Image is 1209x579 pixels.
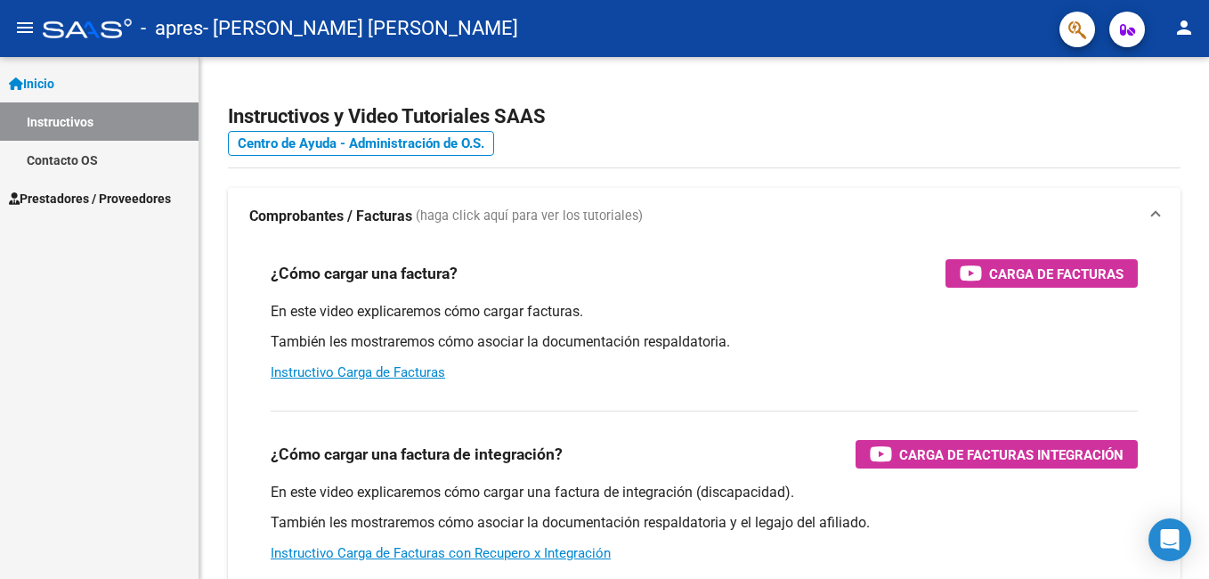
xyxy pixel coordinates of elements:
[271,261,458,286] h3: ¿Cómo cargar una factura?
[1148,518,1191,561] div: Open Intercom Messenger
[271,332,1138,352] p: También les mostraremos cómo asociar la documentación respaldatoria.
[271,302,1138,322] p: En este video explicaremos cómo cargar facturas.
[141,9,203,48] span: - apres
[228,100,1181,134] h2: Instructivos y Video Tutoriales SAAS
[989,263,1124,285] span: Carga de Facturas
[856,440,1138,469] button: Carga de Facturas Integración
[271,483,1138,502] p: En este video explicaremos cómo cargar una factura de integración (discapacidad).
[271,545,611,561] a: Instructivo Carga de Facturas con Recupero x Integración
[249,207,412,226] strong: Comprobantes / Facturas
[416,207,643,226] span: (haga click aquí para ver los tutoriales)
[899,444,1124,466] span: Carga de Facturas Integración
[9,189,171,208] span: Prestadores / Proveedores
[228,131,494,156] a: Centro de Ayuda - Administración de O.S.
[203,9,518,48] span: - [PERSON_NAME] [PERSON_NAME]
[1173,17,1195,38] mat-icon: person
[271,513,1138,533] p: También les mostraremos cómo asociar la documentación respaldatoria y el legajo del afiliado.
[271,364,445,380] a: Instructivo Carga de Facturas
[9,74,54,94] span: Inicio
[228,188,1181,245] mat-expansion-panel-header: Comprobantes / Facturas (haga click aquí para ver los tutoriales)
[14,17,36,38] mat-icon: menu
[945,259,1138,288] button: Carga de Facturas
[271,442,563,467] h3: ¿Cómo cargar una factura de integración?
